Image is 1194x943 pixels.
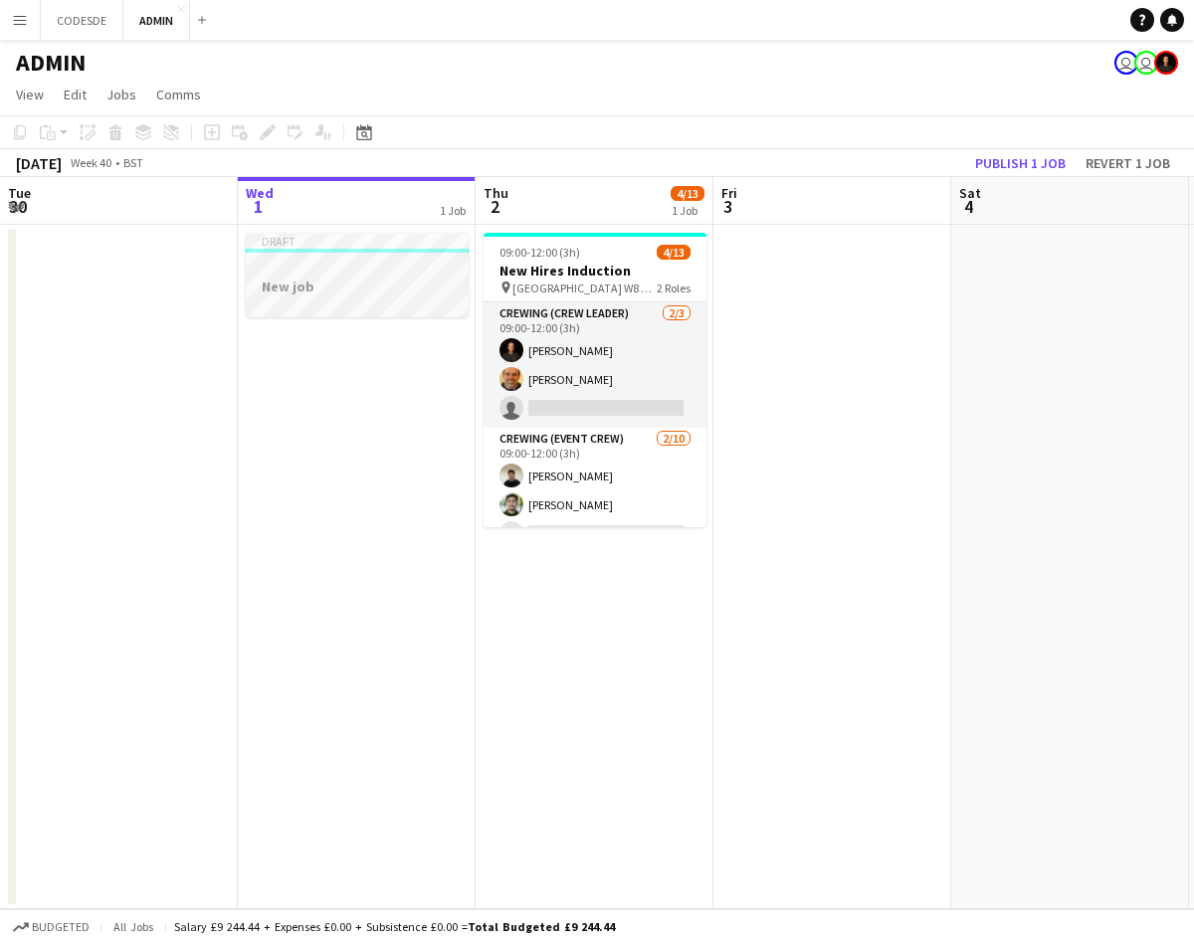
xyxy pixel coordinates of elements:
span: 4/13 [671,186,704,201]
div: BST [123,155,143,170]
h3: New job [246,278,469,295]
span: 09:00-12:00 (3h) [499,245,580,260]
span: Tue [8,184,31,202]
button: Revert 1 job [1078,150,1178,176]
button: CODESDE [41,1,123,40]
button: ADMIN [123,1,190,40]
span: Total Budgeted £9 244.44 [468,919,615,934]
span: Thu [484,184,508,202]
span: 4/13 [657,245,691,260]
h3: New Hires Induction [484,262,706,280]
div: 1 Job [672,203,703,218]
span: 2 [481,195,508,218]
app-user-avatar: Ash Grimmer [1154,51,1178,75]
h1: ADMIN [16,48,86,78]
a: Edit [56,82,95,107]
span: Comms [156,86,201,103]
a: View [8,82,52,107]
span: All jobs [109,919,157,934]
a: Comms [148,82,209,107]
span: 3 [718,195,737,218]
span: Week 40 [66,155,115,170]
span: Wed [246,184,274,202]
app-job-card: DraftNew job [246,233,469,317]
button: Budgeted [10,916,93,938]
app-card-role: Crewing (Event Crew)2/1009:00-12:00 (3h)[PERSON_NAME][PERSON_NAME] [484,428,706,755]
app-user-avatar: Alistair Redding [1134,51,1158,75]
span: Fri [721,184,737,202]
span: Jobs [106,86,136,103]
button: Publish 1 job [967,150,1074,176]
span: 4 [956,195,981,218]
span: Budgeted [32,920,90,934]
span: 2 Roles [657,281,691,295]
a: Jobs [99,82,144,107]
span: 30 [5,195,31,218]
div: Salary £9 244.44 + Expenses £0.00 + Subsistence £0.00 = [174,919,615,934]
span: 1 [243,195,274,218]
span: [GEOGRAPHIC_DATA] W8 7RX [512,281,657,295]
app-user-avatar: Jason Aspinall [1114,51,1138,75]
span: Sat [959,184,981,202]
span: Edit [64,86,87,103]
div: [DATE] [16,153,62,173]
div: 1 Job [440,203,466,218]
app-card-role: Crewing (Crew Leader)2/309:00-12:00 (3h)[PERSON_NAME][PERSON_NAME] [484,302,706,428]
span: View [16,86,44,103]
div: Draft [246,233,469,249]
app-job-card: 09:00-12:00 (3h)4/13New Hires Induction [GEOGRAPHIC_DATA] W8 7RX2 RolesCrewing (Crew Leader)2/309... [484,233,706,527]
